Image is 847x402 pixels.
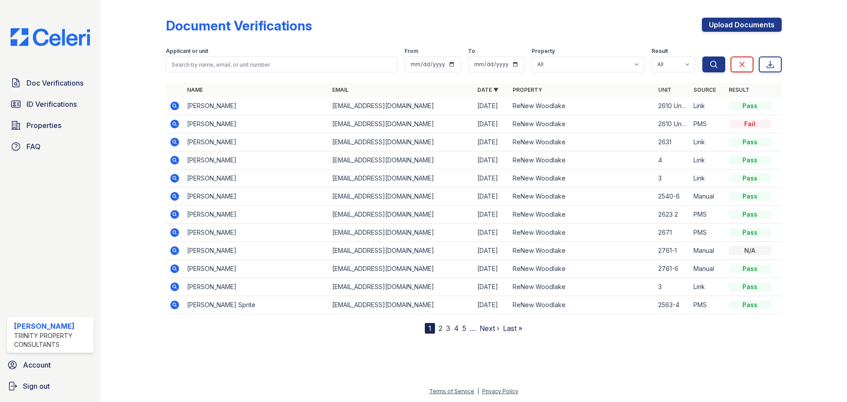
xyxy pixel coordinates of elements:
td: 2761-1 [655,242,690,260]
td: [PERSON_NAME] [184,115,329,133]
td: [DATE] [474,133,509,151]
td: Manual [690,188,725,206]
div: Trinity Property Consultants [14,331,90,349]
a: 3 [446,324,450,333]
span: … [470,323,476,334]
td: 2610 Unit 5 [655,115,690,133]
td: Manual [690,260,725,278]
td: Link [690,278,725,296]
td: ReNew Woodlake [509,296,654,314]
td: [PERSON_NAME] [184,260,329,278]
td: [EMAIL_ADDRESS][DOMAIN_NAME] [329,206,474,224]
td: [PERSON_NAME] [184,97,329,115]
a: Unit [658,86,671,93]
td: 2671 [655,224,690,242]
a: Source [693,86,716,93]
div: Pass [729,282,771,291]
td: 2761-6 [655,260,690,278]
td: ReNew Woodlake [509,169,654,188]
td: ReNew Woodlake [509,278,654,296]
td: [DATE] [474,278,509,296]
a: Result [729,86,750,93]
a: Privacy Policy [482,388,518,394]
label: Property [532,48,555,55]
td: [DATE] [474,224,509,242]
td: Link [690,97,725,115]
td: Link [690,151,725,169]
div: Pass [729,210,771,219]
td: [DATE] [474,242,509,260]
img: CE_Logo_Blue-a8612792a0a2168367f1c8372b55b34899dd931a85d93a1a3d3e32e68fde9ad4.png [4,28,97,46]
div: Pass [729,192,771,201]
a: Account [4,356,97,374]
td: [EMAIL_ADDRESS][DOMAIN_NAME] [329,296,474,314]
a: 4 [454,324,459,333]
td: [DATE] [474,151,509,169]
a: Next › [480,324,499,333]
div: Fail [729,120,771,128]
span: Account [23,360,51,370]
td: Link [690,133,725,151]
a: ID Verifications [7,95,94,113]
td: ReNew Woodlake [509,206,654,224]
td: 2563-4 [655,296,690,314]
div: Pass [729,301,771,309]
td: ReNew Woodlake [509,97,654,115]
td: [DATE] [474,260,509,278]
a: Doc Verifications [7,74,94,92]
td: [PERSON_NAME] [184,133,329,151]
td: [PERSON_NAME] [184,206,329,224]
label: To [468,48,475,55]
td: [DATE] [474,296,509,314]
td: PMS [690,296,725,314]
a: Property [513,86,542,93]
td: ReNew Woodlake [509,133,654,151]
td: [EMAIL_ADDRESS][DOMAIN_NAME] [329,169,474,188]
td: [PERSON_NAME] [184,169,329,188]
div: Pass [729,101,771,110]
div: [PERSON_NAME] [14,321,90,331]
a: 2 [438,324,442,333]
div: Pass [729,138,771,147]
label: Applicant or unit [166,48,208,55]
td: [EMAIL_ADDRESS][DOMAIN_NAME] [329,278,474,296]
td: [DATE] [474,169,509,188]
td: 4 [655,151,690,169]
a: Name [187,86,203,93]
td: [DATE] [474,97,509,115]
a: Email [332,86,349,93]
div: Pass [729,264,771,273]
td: ReNew Woodlake [509,151,654,169]
div: N/A [729,246,771,255]
td: 3 [655,169,690,188]
td: [EMAIL_ADDRESS][DOMAIN_NAME] [329,242,474,260]
td: ReNew Woodlake [509,242,654,260]
div: 1 [425,323,435,334]
a: Terms of Service [429,388,474,394]
td: PMS [690,224,725,242]
label: From [405,48,418,55]
a: Properties [7,116,94,134]
span: Doc Verifications [26,78,83,88]
div: | [477,388,479,394]
td: 2623 2 [655,206,690,224]
td: Manual [690,242,725,260]
td: [DATE] [474,188,509,206]
div: Pass [729,174,771,183]
td: ReNew Woodlake [509,115,654,133]
div: Document Verifications [166,18,312,34]
td: 2540-6 [655,188,690,206]
td: [EMAIL_ADDRESS][DOMAIN_NAME] [329,151,474,169]
td: [DATE] [474,206,509,224]
label: Result [652,48,668,55]
td: [EMAIL_ADDRESS][DOMAIN_NAME] [329,115,474,133]
a: Last » [503,324,522,333]
td: [PERSON_NAME] [184,151,329,169]
input: Search by name, email, or unit number [166,56,397,72]
td: 2631 [655,133,690,151]
td: [EMAIL_ADDRESS][DOMAIN_NAME] [329,97,474,115]
span: Properties [26,120,61,131]
td: ReNew Woodlake [509,188,654,206]
td: 2610 Unit 5 [655,97,690,115]
td: [PERSON_NAME] Sprite [184,296,329,314]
